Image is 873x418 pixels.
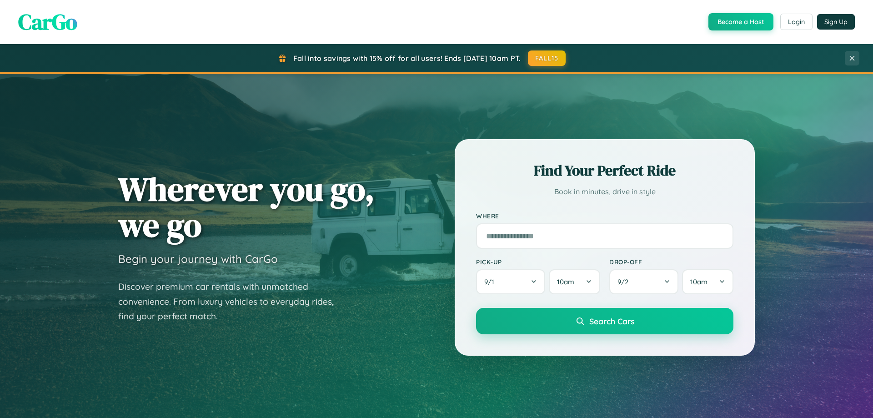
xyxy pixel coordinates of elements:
[484,277,499,286] span: 9 / 1
[476,161,733,181] h2: Find Your Perfect Ride
[708,13,773,30] button: Become a Host
[476,258,600,266] label: Pick-up
[609,269,678,294] button: 9/2
[18,7,77,37] span: CarGo
[690,277,707,286] span: 10am
[293,54,521,63] span: Fall into savings with 15% off for all users! Ends [DATE] 10am PT.
[617,277,633,286] span: 9 / 2
[476,269,545,294] button: 9/1
[589,316,634,326] span: Search Cars
[476,212,733,220] label: Where
[118,279,346,324] p: Discover premium car rentals with unmatched convenience. From luxury vehicles to everyday rides, ...
[476,185,733,198] p: Book in minutes, drive in style
[528,50,566,66] button: FALL15
[557,277,574,286] span: 10am
[476,308,733,334] button: Search Cars
[609,258,733,266] label: Drop-off
[682,269,733,294] button: 10am
[549,269,600,294] button: 10am
[817,14,855,30] button: Sign Up
[118,171,375,243] h1: Wherever you go, we go
[118,252,278,266] h3: Begin your journey with CarGo
[780,14,813,30] button: Login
